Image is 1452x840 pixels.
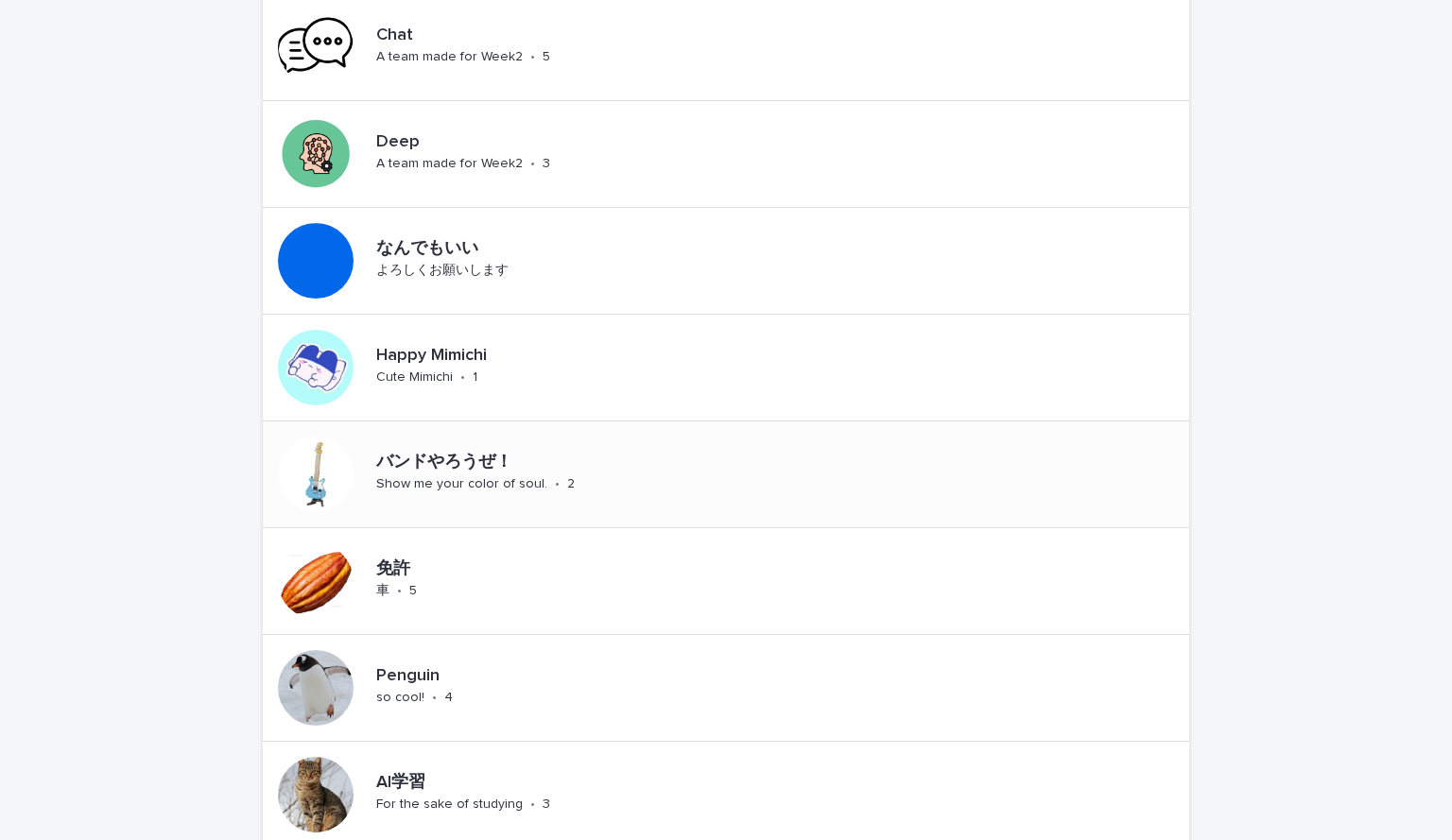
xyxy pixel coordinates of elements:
[376,690,424,706] p: so cool!
[376,583,389,599] p: 車
[376,797,523,813] p: For the sake of studying
[567,476,575,492] p: 2
[376,156,523,172] p: A team made for Week2
[376,26,587,46] p: Chat
[530,156,535,172] p: •
[530,49,535,65] p: •
[376,476,547,492] p: Show me your color of soul.
[376,559,451,580] p: 免許
[263,635,1189,742] a: Penguinso cool!•4
[473,369,477,386] p: 1
[409,583,417,599] p: 5
[376,666,516,687] p: Penguin
[460,369,465,386] p: •
[543,156,550,172] p: 3
[263,421,1189,528] a: バンドやろうぜ！Show me your color of soul.•2
[555,476,560,492] p: •
[263,208,1189,315] a: なんでもいいよろしくお願いします
[543,49,550,65] p: 5
[530,797,535,813] p: •
[376,132,594,153] p: Deep
[444,690,453,706] p: 4
[376,263,509,279] p: よろしくお願いします
[263,528,1189,635] a: 免許車•5
[376,773,599,794] p: AI学習
[376,239,611,260] p: なんでもいい
[376,369,453,386] p: Cute Mimichi
[263,315,1189,421] a: Happy MimichiCute Mimichi•1
[543,797,550,813] p: 3
[376,453,711,473] p: バンドやろうぜ！
[432,690,437,706] p: •
[263,101,1189,208] a: DeepA team made for Week2•3
[376,49,523,65] p: A team made for Week2
[376,346,588,367] p: Happy Mimichi
[397,583,402,599] p: •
